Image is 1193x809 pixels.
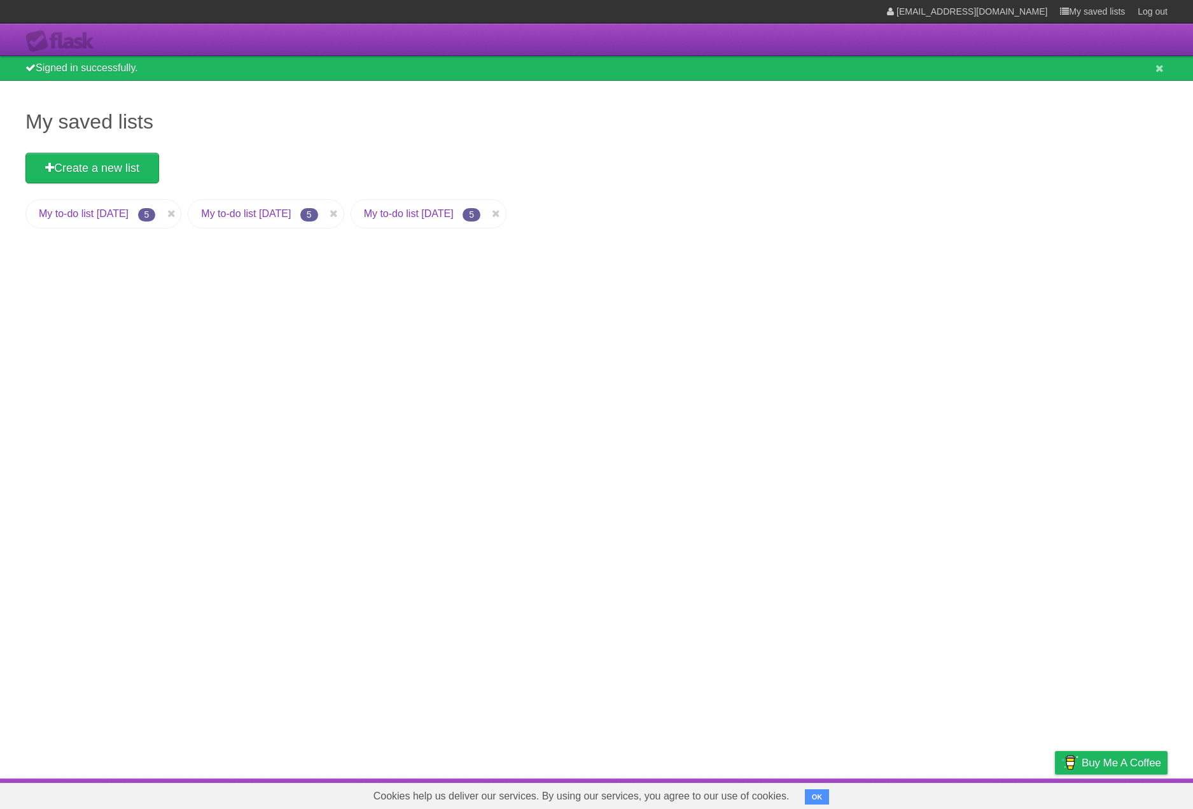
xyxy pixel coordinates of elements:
div: Flask [25,30,102,53]
a: My to-do list [DATE] [39,208,129,219]
span: Cookies help us deliver our services. By using our services, you agree to our use of cookies. [361,784,802,809]
span: 5 [138,208,156,222]
a: Create a new list [25,153,159,183]
img: Buy me a coffee [1061,752,1078,773]
a: About [886,782,912,806]
span: 5 [300,208,318,222]
a: Privacy [1038,782,1071,806]
a: Buy me a coffee [1055,751,1168,775]
a: Developers [928,782,979,806]
a: My to-do list [DATE] [364,208,454,219]
a: My to-do list [DATE] [201,208,291,219]
span: 5 [463,208,480,222]
a: Terms [995,782,1023,806]
h1: My saved lists [25,106,1168,137]
a: Suggest a feature [1087,782,1168,806]
button: OK [805,789,830,805]
span: Buy me a coffee [1082,752,1161,774]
